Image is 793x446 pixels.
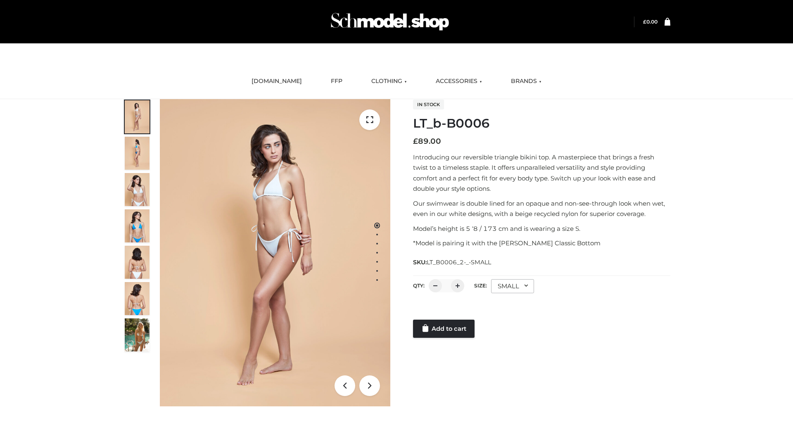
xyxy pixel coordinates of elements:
[413,223,670,234] p: Model’s height is 5 ‘8 / 173 cm and is wearing a size S.
[125,173,150,206] img: ArielClassicBikiniTop_CloudNine_AzureSky_OW114ECO_3-scaled.jpg
[643,19,658,25] bdi: 0.00
[413,137,418,146] span: £
[413,238,670,249] p: *Model is pairing it with the [PERSON_NAME] Classic Bottom
[413,100,444,109] span: In stock
[643,19,646,25] span: £
[413,257,492,267] span: SKU:
[491,279,534,293] div: SMALL
[643,19,658,25] a: £0.00
[325,72,349,90] a: FFP
[413,320,475,338] a: Add to cart
[413,282,425,289] label: QTY:
[328,5,452,38] img: Schmodel Admin 964
[413,198,670,219] p: Our swimwear is double lined for an opaque and non-see-through look when wet, even in our white d...
[427,259,491,266] span: LT_B0006_2-_-SMALL
[430,72,488,90] a: ACCESSORIES
[245,72,308,90] a: [DOMAIN_NAME]
[413,137,441,146] bdi: 89.00
[413,152,670,194] p: Introducing our reversible triangle bikini top. A masterpiece that brings a fresh twist to a time...
[505,72,548,90] a: BRANDS
[125,282,150,315] img: ArielClassicBikiniTop_CloudNine_AzureSky_OW114ECO_8-scaled.jpg
[125,100,150,133] img: ArielClassicBikiniTop_CloudNine_AzureSky_OW114ECO_1-scaled.jpg
[160,99,390,406] img: ArielClassicBikiniTop_CloudNine_AzureSky_OW114ECO_1
[125,137,150,170] img: ArielClassicBikiniTop_CloudNine_AzureSky_OW114ECO_2-scaled.jpg
[474,282,487,289] label: Size:
[365,72,413,90] a: CLOTHING
[125,318,150,351] img: Arieltop_CloudNine_AzureSky2.jpg
[413,116,670,131] h1: LT_b-B0006
[125,209,150,242] img: ArielClassicBikiniTop_CloudNine_AzureSky_OW114ECO_4-scaled.jpg
[125,246,150,279] img: ArielClassicBikiniTop_CloudNine_AzureSky_OW114ECO_7-scaled.jpg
